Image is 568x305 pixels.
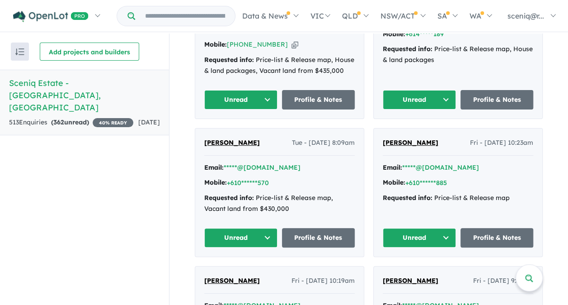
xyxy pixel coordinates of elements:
span: Fri - [DATE] 10:19am [291,276,355,286]
a: Profile & Notes [460,228,534,248]
h5: Sceniq Estate - [GEOGRAPHIC_DATA] , [GEOGRAPHIC_DATA] [9,77,160,114]
a: Profile & Notes [460,90,534,110]
span: Tue - [DATE] 8:09am [292,138,355,148]
img: sort.svg [15,48,24,55]
span: 40 % READY [93,118,133,127]
span: [DATE] [138,118,160,126]
a: [PERSON_NAME] [383,138,438,148]
a: [PERSON_NAME] [383,276,438,286]
div: Price-list & Release map, Vacant land from $430,000 [204,193,355,214]
span: [PERSON_NAME] [204,138,260,147]
button: Unread [383,90,456,110]
strong: Requested info: [383,45,432,53]
div: Price-list & Release map, House & land packages, Vacant land from $435,000 [204,55,355,76]
img: Openlot PRO Logo White [13,11,89,22]
strong: Mobile: [204,178,227,186]
strong: Mobile: [204,40,227,48]
div: Price-list & Release map [383,193,533,204]
span: Fri - [DATE] 10:23am [470,138,533,148]
div: 513 Enquir ies [9,117,133,128]
strong: Email: [204,163,224,172]
button: Unread [204,90,277,110]
a: [PERSON_NAME] [204,276,260,286]
a: [PERSON_NAME] [204,138,260,148]
span: [PERSON_NAME] [383,138,438,147]
span: Fri - [DATE] 9:30am [473,276,533,286]
span: [PERSON_NAME] [383,276,438,285]
button: Copy [291,40,298,49]
span: 362 [53,118,64,126]
div: Price-list & Release map, House & land packages [383,44,533,66]
button: Unread [204,228,277,248]
strong: Requested info: [204,194,254,202]
strong: Email: [383,163,402,172]
strong: Requested info: [204,56,254,64]
strong: Requested info: [383,194,432,202]
input: Try estate name, suburb, builder or developer [137,6,233,26]
button: Add projects and builders [40,43,139,61]
a: Profile & Notes [282,90,355,110]
strong: Mobile: [383,178,405,186]
a: [PHONE_NUMBER] [227,40,288,48]
a: Profile & Notes [282,228,355,248]
strong: Mobile: [383,30,405,38]
span: sceniq@r... [507,11,544,20]
button: Unread [383,228,456,248]
span: [PERSON_NAME] [204,276,260,285]
strong: ( unread) [51,118,89,126]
